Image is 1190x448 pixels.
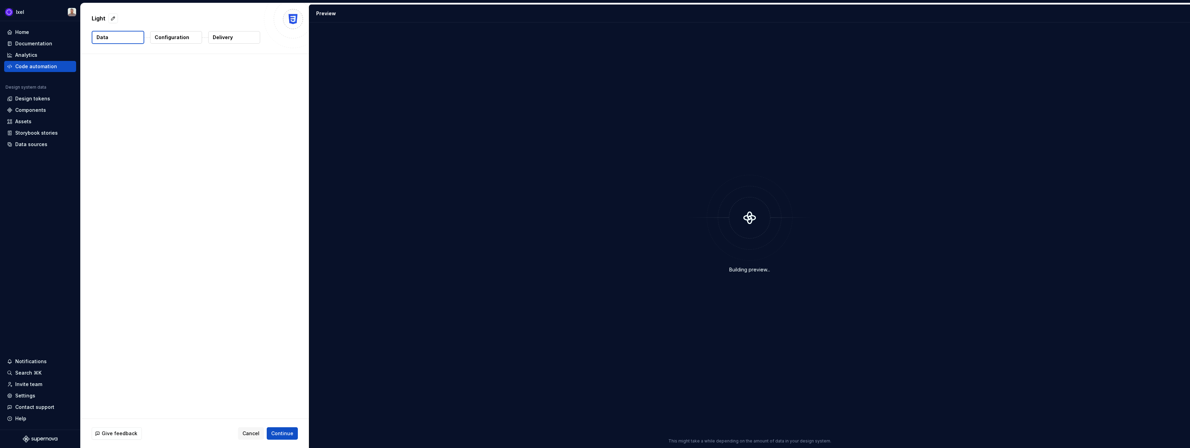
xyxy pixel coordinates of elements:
span: Cancel [242,430,259,437]
div: Data sources [15,141,47,148]
p: Delivery [213,34,233,41]
a: Code automation [4,61,76,72]
a: Storybook stories [4,127,76,138]
div: Components [15,107,46,114]
span: Give feedback [102,430,137,437]
div: Notifications [15,358,47,365]
img: Alberto Roldán [68,8,76,16]
div: Ixel [16,9,24,16]
div: Assets [15,118,31,125]
div: Invite team [15,381,42,388]
a: Invite team [4,379,76,390]
button: IxelAlberto Roldán [1,5,79,19]
p: Light [92,14,106,23]
div: Home [15,29,29,36]
a: Components [4,105,76,116]
img: 868fd657-9a6c-419b-b302-5d6615f36a2c.png [5,8,13,16]
svg: Supernova Logo [23,436,57,442]
button: Continue [267,427,298,440]
p: This might take a while depending on the amount of data in your design system. [668,438,831,444]
button: Help [4,413,76,424]
p: Data [97,34,108,41]
button: Give feedback [92,427,142,440]
button: Delivery [208,31,260,44]
div: Documentation [15,40,52,47]
p: Configuration [155,34,189,41]
div: Help [15,415,26,422]
div: Code automation [15,63,57,70]
div: Storybook stories [15,129,58,136]
button: Data [92,31,144,44]
button: Search ⌘K [4,367,76,378]
a: Analytics [4,50,76,61]
div: Analytics [15,52,37,59]
div: Design system data [6,84,46,90]
div: Search ⌘K [15,369,42,376]
button: Contact support [4,402,76,413]
a: Data sources [4,139,76,150]
button: Notifications [4,356,76,367]
div: Building preview... [729,266,770,273]
button: Configuration [150,31,202,44]
a: Assets [4,116,76,127]
a: Design tokens [4,93,76,104]
span: Continue [271,430,293,437]
div: Preview [316,10,336,17]
a: Home [4,27,76,38]
div: Settings [15,392,35,399]
a: Settings [4,390,76,401]
div: Design tokens [15,95,50,102]
a: Documentation [4,38,76,49]
button: Cancel [238,427,264,440]
div: Contact support [15,404,54,411]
